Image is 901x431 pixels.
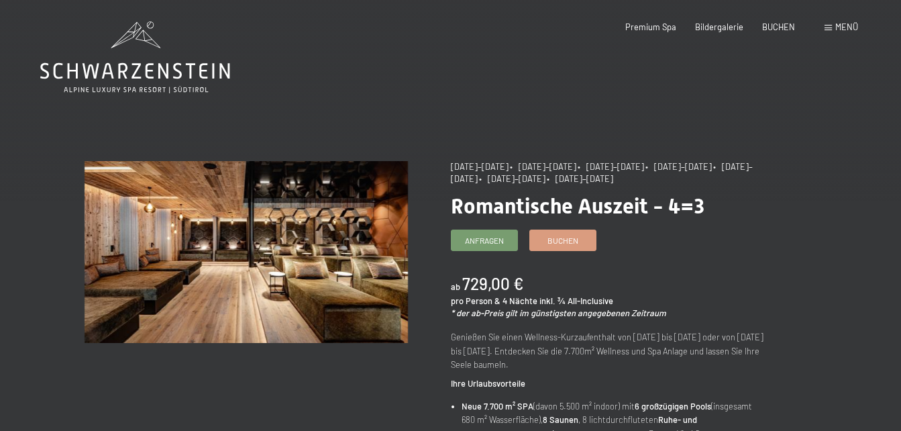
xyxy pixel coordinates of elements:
a: Anfragen [452,230,517,250]
span: • [DATE]–[DATE] [510,161,576,172]
span: • [DATE]–[DATE] [547,173,613,184]
span: Anfragen [465,235,504,246]
img: Romantische Auszeit - 4=3 [85,161,408,343]
strong: Ihre Urlaubsvorteile [451,378,525,389]
em: * der ab-Preis gilt im günstigsten angegebenen Zeitraum [451,307,666,318]
span: 4 Nächte [502,295,537,306]
span: Romantische Auszeit - 4=3 [451,193,704,219]
span: • [DATE]–[DATE] [479,173,545,184]
a: Buchen [530,230,596,250]
strong: 8 Saunen [543,414,578,425]
span: inkl. ¾ All-Inclusive [539,295,613,306]
strong: 6 großzügigen Pools [635,401,711,412]
span: • [DATE]–[DATE] [451,161,753,184]
span: ab [451,281,460,292]
b: 729,00 € [462,274,523,293]
a: Bildergalerie [695,21,743,32]
span: Menü [835,21,858,32]
a: BUCHEN [762,21,795,32]
span: • [DATE]–[DATE] [645,161,712,172]
span: pro Person & [451,295,500,306]
p: Genießen Sie einen Wellness-Kurzaufenthalt von [DATE] bis [DATE] oder von [DATE] bis [DATE]. Entd... [451,330,774,371]
span: Buchen [547,235,578,246]
a: Premium Spa [625,21,676,32]
span: [DATE]–[DATE] [451,161,509,172]
span: • [DATE]–[DATE] [578,161,644,172]
strong: Neue 7.700 m² SPA [462,401,533,412]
